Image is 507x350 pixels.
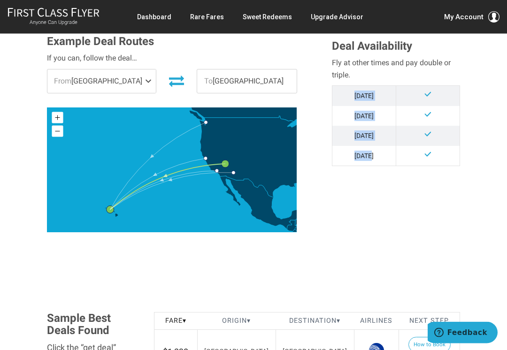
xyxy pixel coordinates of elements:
a: Rare Fares [190,8,224,25]
span: Example Deal Routes [47,35,154,48]
span: Deal Availability [332,40,412,53]
path: Guatemala [287,221,298,232]
h3: Sample Best Deals Found [47,312,140,337]
td: [DATE] [332,107,396,126]
path: Mexico [220,176,301,230]
span: ▾ [247,317,251,325]
g: Los Angeles [215,169,223,173]
th: Fare [154,312,198,330]
a: First Class FlyerAnyone Can Upgrade [8,8,100,26]
a: Dashboard [137,8,171,25]
th: Destination [276,312,354,330]
td: [DATE] [332,86,396,107]
td: [DATE] [332,146,396,167]
th: Next Step [399,312,460,330]
button: My Account [444,11,499,23]
button: Invert Route Direction [163,71,190,91]
img: First Class Flyer [8,8,100,17]
td: [DATE] [332,126,396,146]
g: Las Vegas [222,160,235,168]
span: From [54,77,71,86]
span: [GEOGRAPHIC_DATA] [197,70,297,93]
span: My Account [444,11,484,23]
th: Origin [198,312,276,330]
div: Fly at other times and pay double or triple. [332,57,460,81]
small: Anyone Can Upgrade [8,19,100,26]
g: Phoenix [231,171,239,175]
th: Airlines [354,312,399,330]
span: ▾ [337,317,340,325]
path: Belize [295,219,298,226]
a: Upgrade Advisor [311,8,363,25]
iframe: Opens a widget where you can find more information [428,322,498,345]
span: To [204,77,213,86]
a: Sweet Redeems [243,8,292,25]
g: Honolulu [107,206,120,214]
path: El Salvador [292,230,299,234]
div: If you can, follow the deal… [47,53,297,65]
span: [GEOGRAPHIC_DATA] [47,70,156,93]
span: ▾ [183,317,186,325]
